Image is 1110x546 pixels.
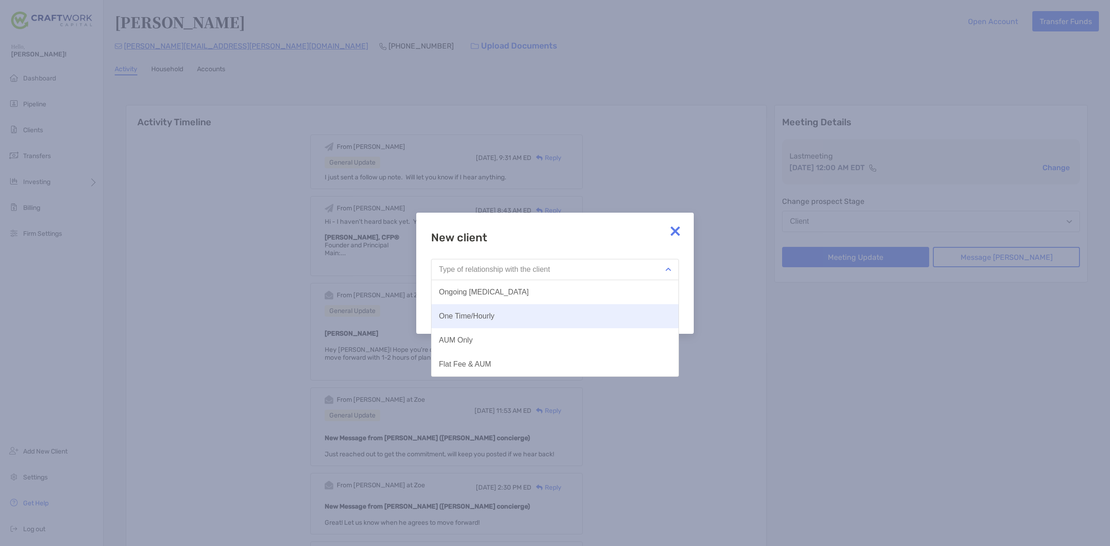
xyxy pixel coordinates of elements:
[432,328,678,352] button: AUM Only
[439,312,494,320] div: One Time/Hourly
[432,304,678,328] button: One Time/Hourly
[439,360,491,368] div: Flat Fee & AUM
[432,352,678,376] button: Flat Fee & AUM
[666,222,684,240] img: close modal icon
[439,336,473,344] div: AUM Only
[431,259,679,280] button: Type of relationship with the client
[439,288,529,296] div: Ongoing [MEDICAL_DATA]
[432,280,678,304] button: Ongoing [MEDICAL_DATA]
[431,231,487,244] h6: New client
[439,265,550,274] div: Type of relationship with the client
[666,268,671,271] img: Open dropdown arrow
